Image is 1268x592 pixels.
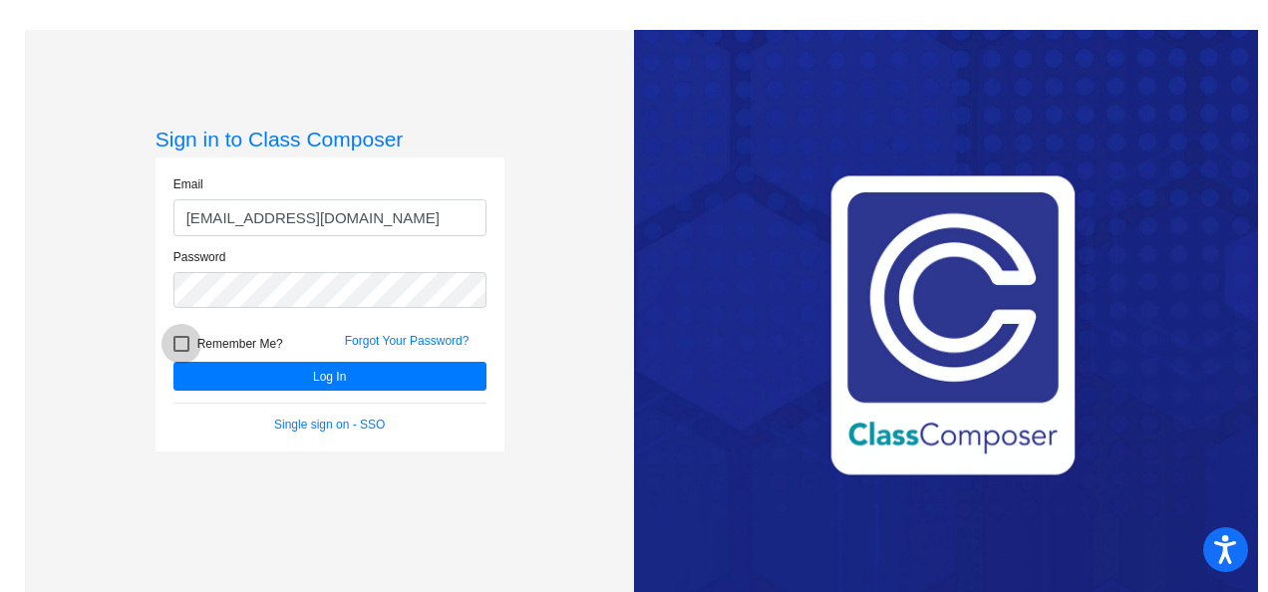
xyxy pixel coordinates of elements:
[156,127,504,151] h3: Sign in to Class Composer
[173,175,203,193] label: Email
[197,332,283,356] span: Remember Me?
[173,248,226,266] label: Password
[173,362,486,391] button: Log In
[345,334,470,348] a: Forgot Your Password?
[274,418,385,432] a: Single sign on - SSO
